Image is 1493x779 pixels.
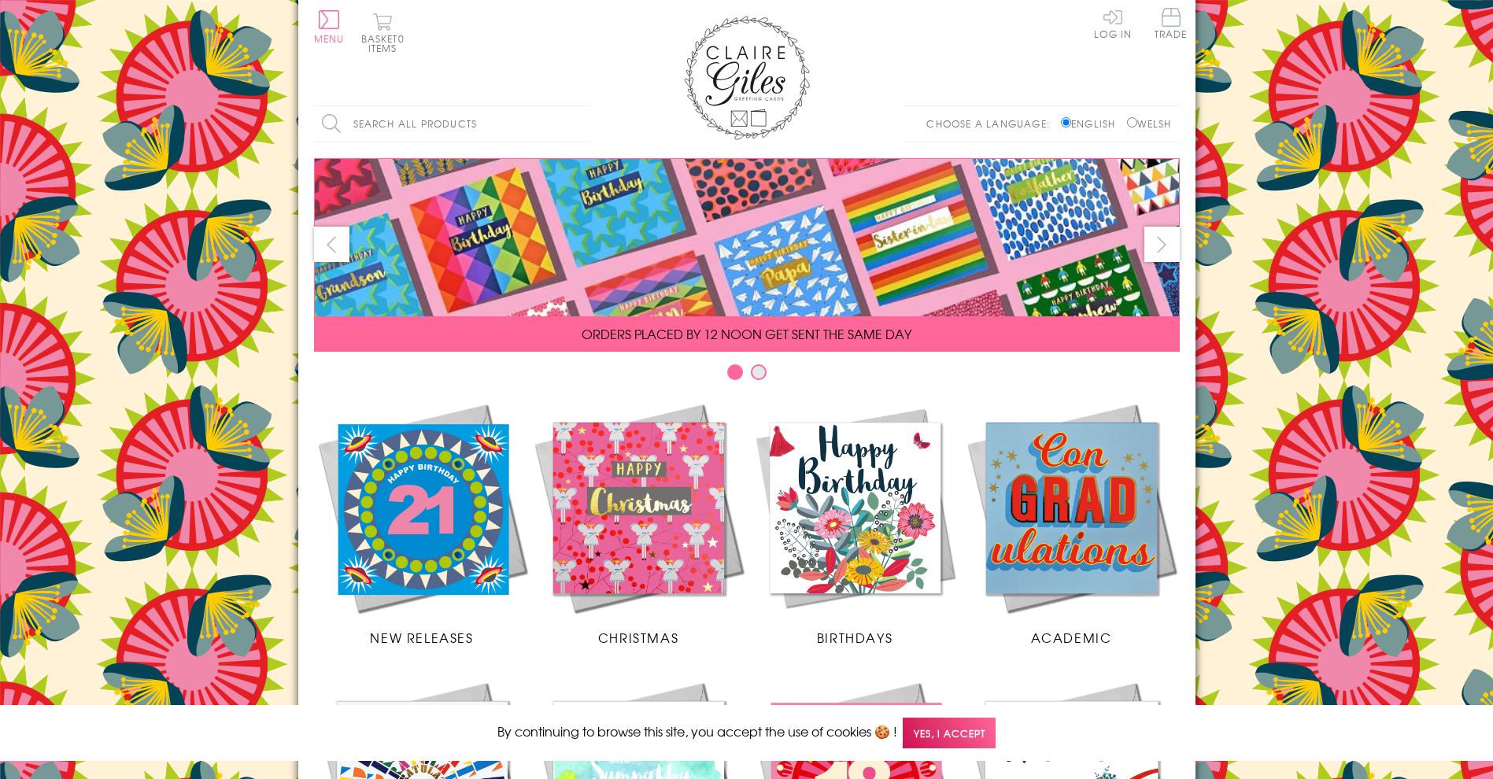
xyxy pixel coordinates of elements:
span: 0 items [368,31,405,55]
button: prev [314,227,349,262]
span: Yes, I accept [903,718,996,748]
span: Birthdays [817,628,892,647]
button: Carousel Page 2 [751,364,767,380]
button: Basket0 items [361,13,405,53]
a: Academic [963,400,1180,647]
a: Christmas [530,400,747,647]
a: Birthdays [747,400,963,647]
button: Carousel Page 1 (Current Slide) [727,364,743,380]
input: Search all products [314,106,589,142]
span: New Releases [370,628,473,647]
label: Welsh [1127,116,1172,131]
span: Christmas [598,628,678,647]
span: Trade [1155,8,1188,39]
button: next [1144,227,1180,262]
span: Menu [314,31,345,46]
span: Academic [1031,628,1112,647]
button: Menu [314,10,345,43]
div: Carousel Pagination [314,364,1180,388]
p: Choose a language: [926,116,1058,131]
span: ORDERS PLACED BY 12 NOON GET SENT THE SAME DAY [582,324,911,343]
input: Search [574,106,589,142]
label: English [1061,116,1123,131]
input: Welsh [1127,117,1137,127]
a: Log In [1094,8,1132,39]
img: Claire Giles Greetings Cards [684,16,810,140]
input: English [1061,117,1071,127]
a: New Releases [314,400,530,647]
a: Trade [1155,8,1188,42]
